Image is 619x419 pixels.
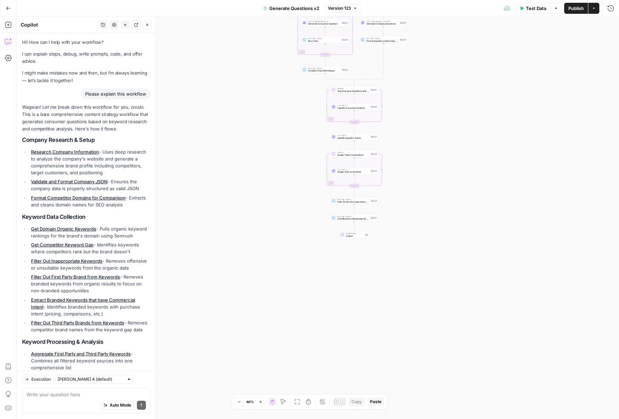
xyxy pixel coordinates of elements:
span: Assign Topics to Questions [337,153,369,156]
g: Edge from step_28 to step_29 [354,158,355,167]
a: Extract Branded Keywords that have Commercial Intent [31,297,135,310]
div: LoopIterationTag Consumer Questions with AttributesStep 24 [330,86,379,94]
span: Run Code · Python [308,37,340,39]
span: Version 123 [328,5,351,11]
div: Run Code · PythonRun CodeStep 50 [301,36,350,43]
a: Filter Out Inappropriate Keywords [31,258,102,264]
div: Run Code · PythonFormat Questions with Empty MetricsStep 40 [359,36,408,43]
span: Copy [351,399,362,405]
a: Validate and Format Company JSON [31,179,108,184]
span: Generate Consumer Question [308,22,340,26]
button: Copy [349,397,365,406]
div: Step 25 [370,106,377,108]
div: Run Code · PythonFilter Out No Purchase Intent QuestionsStep 33 [330,197,379,205]
g: Edge from step_12 to step_50 [325,27,326,36]
g: Edge from step_33 to step_34 [354,205,355,214]
div: Complete [321,53,330,57]
div: Please explain this workflow [81,88,150,99]
div: End [365,233,369,236]
span: Compile Final JSON Output [308,69,340,72]
div: Step 13 [342,68,348,71]
div: Step 29 [370,169,377,172]
span: LLM · GPT-4.1 [337,168,369,170]
li: - Extracts and cleans domain names for SEO analysis [29,194,150,208]
g: Edge from step_39 to step_40 [383,27,384,36]
li: - Removes offensive or unsuitable keywords from the organic data [29,257,150,271]
div: LLM · GPT-5Identify Question TopicsStep 27 [330,133,379,140]
span: Filter Out No Purchase Intent Questions [337,200,369,203]
input: Claude Sonnet 4 (default) [58,376,124,383]
p: I might make mistakes now and then, but I’m always learning — let’s tackle it together! [22,69,150,84]
div: Complete [301,53,350,57]
span: LLM · Deep Research (O4 Mini) [367,20,398,22]
button: Generate Questions v2 [259,3,323,14]
span: LLM · GPT-5 [337,134,369,137]
a: Get Domain Organic Keywords [31,226,96,232]
span: Run Code · Python [337,215,369,217]
div: LLM · GPT-4.1Assign Topic to QuestionStep 29 [330,167,379,175]
button: Version 123 [325,4,360,13]
g: Edge from step_11-iteration-end to step_13 [325,57,326,66]
g: Edge from step_27 to step_28 [354,140,355,149]
div: Step 50 [341,38,348,41]
span: Run Code [308,39,340,42]
h2: Company Research & Setup [22,137,150,143]
button: Paste [367,397,384,406]
span: Single Output [346,232,363,235]
div: Complete [330,120,379,124]
span: Paste [370,399,381,405]
span: Format Questions with Empty Metrics [367,39,398,42]
div: LLM · [PERSON_NAME] 4.1Generate Consumer QuestionStep 12 [301,19,350,27]
span: LLM · GPT-4.1 [337,104,369,107]
g: Edge from step_24 to step_25 [354,94,355,103]
span: Tag Consumer Questions with Attributes [337,89,369,92]
g: Edge from step_38-conditional-end to step_24 [354,80,355,86]
li: - Ensures the company data is properly structured as valid JSON [29,178,150,192]
span: Execution [31,376,51,382]
span: Output [346,234,363,237]
li: - Pulls organic keyword rankings for the brand's domain using Semrush [29,225,150,239]
span: 46% [246,399,254,405]
div: Step 39 [400,21,407,24]
span: Run Code · Python [367,37,398,39]
p: Wagwan! Let me break down this workflow for you, croski. This is a bare comprehensive content str... [22,104,150,133]
div: Complete [350,120,359,124]
g: Edge from step_13 to step_38-conditional-end [325,74,354,81]
button: Auto Mode [100,401,134,410]
span: Auto Mode [110,402,131,408]
a: Get Competitor Keyword Gap [31,242,93,247]
div: Step 33 [370,199,377,202]
h2: Keyword Processing & Analysis [22,339,150,345]
div: Step 34 [370,216,378,219]
span: Generate Company Questions [367,22,398,26]
li: - Identifies keywords where competitors rank but the brand doesn't [29,241,150,255]
div: LoopIterationAssign Topics to QuestionsStep 28 [330,150,379,158]
h2: Keyword Data Collection [22,214,150,220]
span: Generate Questions v2 [269,5,319,12]
li: - Combines all filtered keyword sources into one comprehensive list [29,350,150,371]
span: Classify Consumer Question [337,106,369,109]
button: Test Data [515,3,550,14]
li: - Removes competitor brand names from the keyword gap data [29,319,150,333]
g: Edge from step_34 to end [354,222,355,231]
g: Edge from step_40 to step_38-conditional-end [355,43,383,81]
div: Run Code · PythonLimit Results to Requested Number of QueriesStep 34 [330,214,379,222]
span: Test Data [526,5,546,12]
li: - Identifies branded keywords with purchase intent (pricing, comparisons, etc.) [29,296,150,317]
div: Complete [330,184,379,187]
button: Execution [22,375,54,384]
div: Step 24 [370,88,378,91]
div: Step 28 [370,153,377,155]
p: Hi! How can I help with your workflow? [22,39,150,46]
button: Publish [564,3,588,14]
span: Iteration [337,151,369,154]
div: Step 27 [370,135,377,138]
div: Step 40 [399,38,407,41]
span: Identify Question Topics [337,136,369,139]
span: Run Code · Python [337,198,369,201]
p: I can explain steps, debug, write prompts, code, and offer advice. [22,50,150,65]
a: Research Company Information [31,149,99,155]
g: Edge from step_28-iteration-end to step_33 [354,187,355,196]
span: Iteration [337,87,369,90]
a: Filter Out Third Party Brands from Keywords [31,320,124,325]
